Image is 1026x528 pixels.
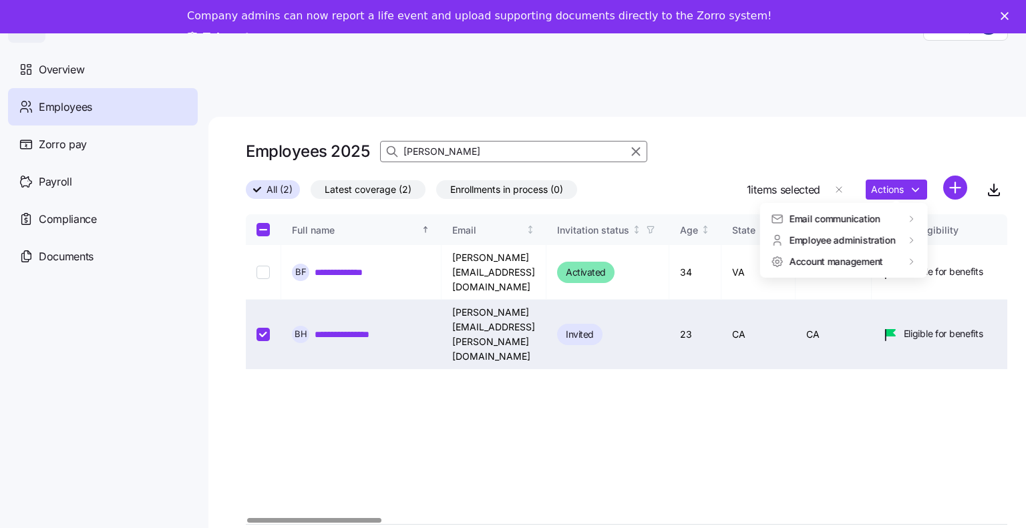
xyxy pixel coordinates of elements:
[442,300,546,369] td: [PERSON_NAME][EMAIL_ADDRESS][PERSON_NAME][DOMAIN_NAME]
[1001,12,1014,20] div: Close
[790,234,896,247] span: Employee administration
[669,300,721,369] td: 23
[721,300,796,369] td: CA
[796,300,872,369] td: CA
[187,9,772,23] div: Company admins can now report a life event and upload supporting documents directly to the Zorro ...
[790,255,883,268] span: Account management
[904,327,983,340] span: Eligible for benefits
[790,212,880,226] span: Email communication
[256,328,270,341] input: Select record 2
[566,326,594,342] span: Invited
[187,31,271,45] a: Take a tour
[295,330,307,338] span: B H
